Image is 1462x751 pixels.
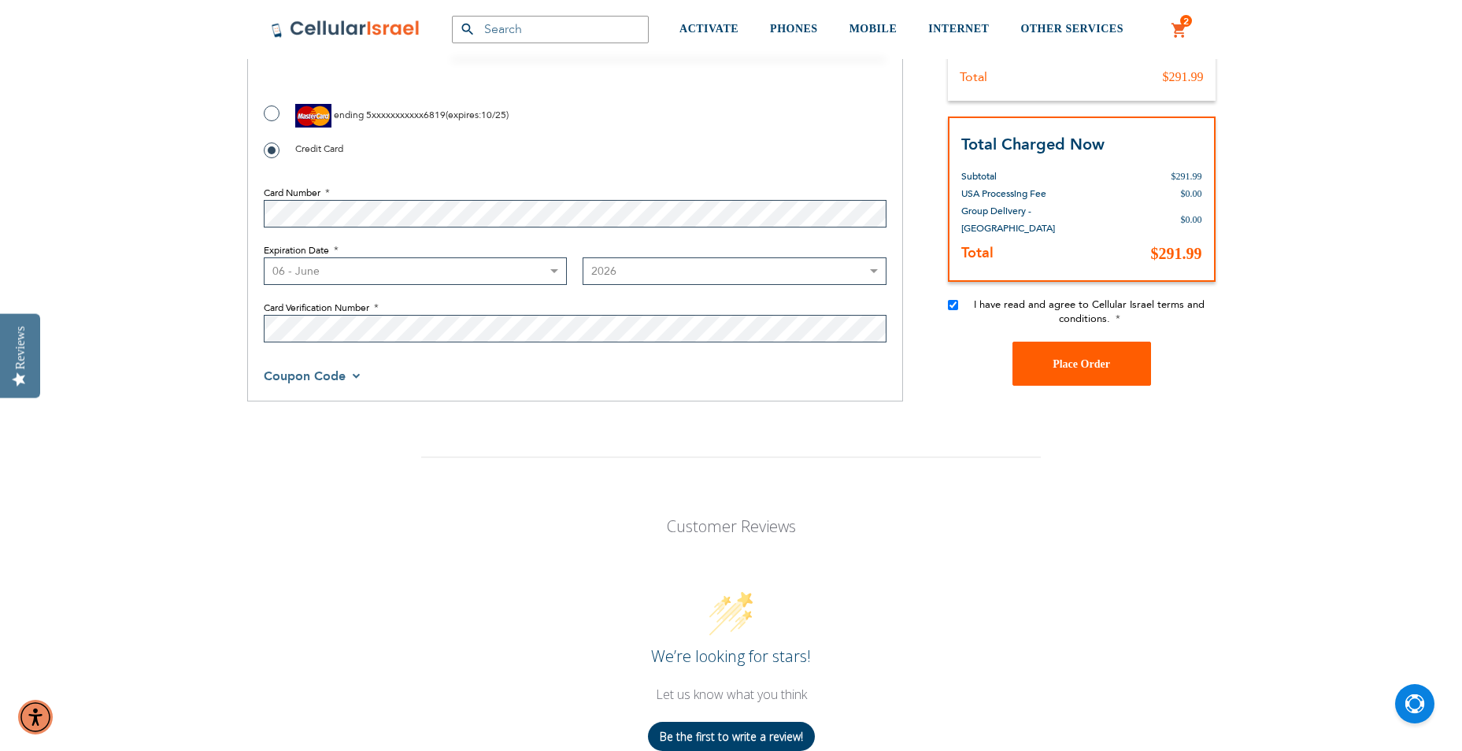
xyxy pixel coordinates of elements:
img: MasterCard [295,104,331,128]
span: Coupon Code [264,368,346,385]
input: Search [452,16,649,43]
span: I have read and agree to Cellular Israel terms and conditions. [974,298,1205,326]
div: Reviews [13,326,28,369]
span: ACTIVATE [679,23,738,35]
p: Customer Reviews [576,516,886,537]
span: Credit Card [295,142,343,155]
span: $291.99 [1171,171,1202,182]
div: Accessibility Menu [18,700,53,734]
span: Group Delivery - [GEOGRAPHIC_DATA] [961,205,1055,235]
span: PHONES [770,23,818,35]
span: expires [448,109,479,121]
a: 2 [1171,21,1188,40]
span: INTERNET [928,23,989,35]
div: We’re looking for stars! [421,646,1041,667]
button: Be the first to write a review! [648,722,815,751]
strong: Total [961,243,994,263]
img: Cellular Israel Logo [271,20,420,39]
div: Let us know what you think [421,686,1041,703]
span: $0.00 [1181,188,1202,199]
div: Total [960,69,987,85]
span: $291.99 [1151,245,1202,262]
div: $291.99 [1163,69,1204,85]
th: Subtotal [961,156,1084,185]
strong: Total Charged Now [961,134,1105,155]
span: ending [334,109,364,121]
span: Place Order [1053,358,1110,370]
iframe: reCAPTCHA [264,31,503,92]
span: Card Verification Number [264,302,369,314]
span: OTHER SERVICES [1020,23,1123,35]
span: Card Number [264,187,320,199]
button: Place Order [1012,342,1151,386]
span: 2 [1183,15,1189,28]
span: $0.00 [1181,214,1202,225]
span: USA Processing Fee [961,187,1046,200]
span: MOBILE [849,23,898,35]
span: 10/25 [481,109,506,121]
label: ( : ) [264,104,509,128]
span: Expiration Date [264,244,329,257]
span: 5xxxxxxxxxxx6819 [366,109,446,121]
